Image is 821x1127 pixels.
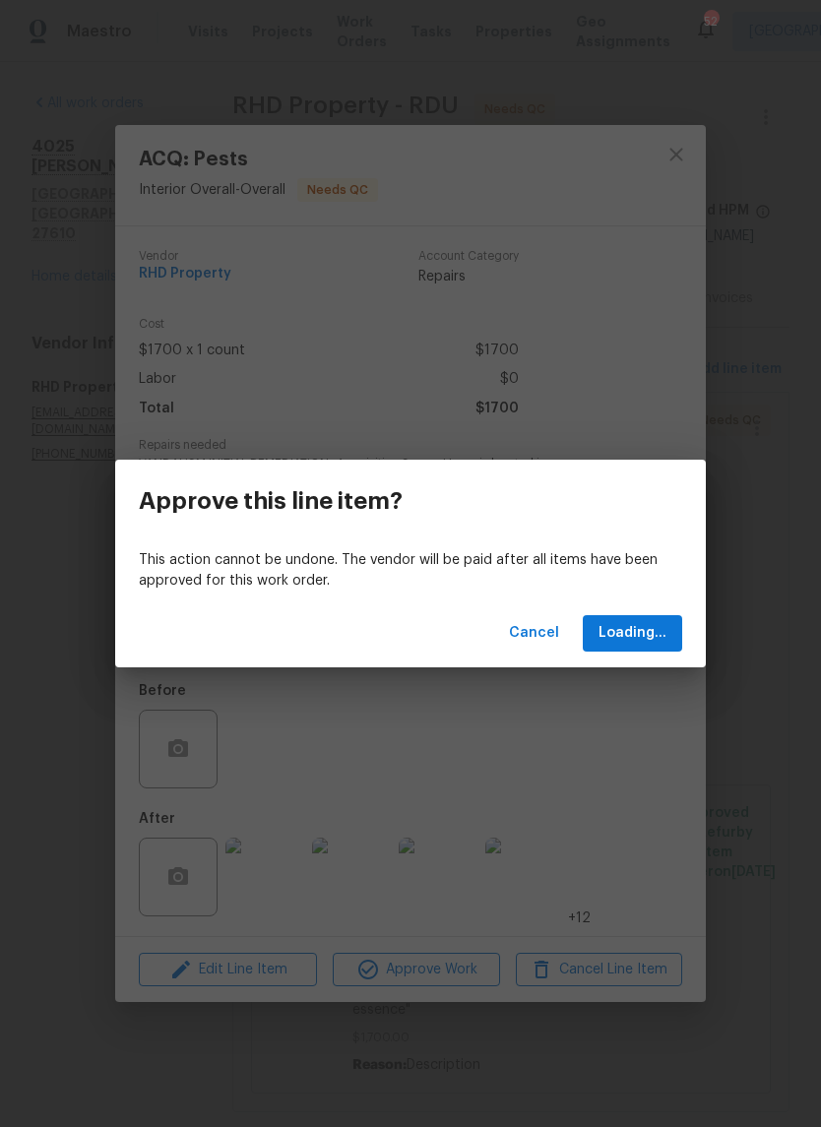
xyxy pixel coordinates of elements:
button: Cancel [501,615,567,652]
button: Loading... [583,615,682,652]
h3: Approve this line item? [139,487,403,515]
p: This action cannot be undone. The vendor will be paid after all items have been approved for this... [139,550,682,592]
span: Cancel [509,621,559,646]
span: Loading... [599,621,666,646]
